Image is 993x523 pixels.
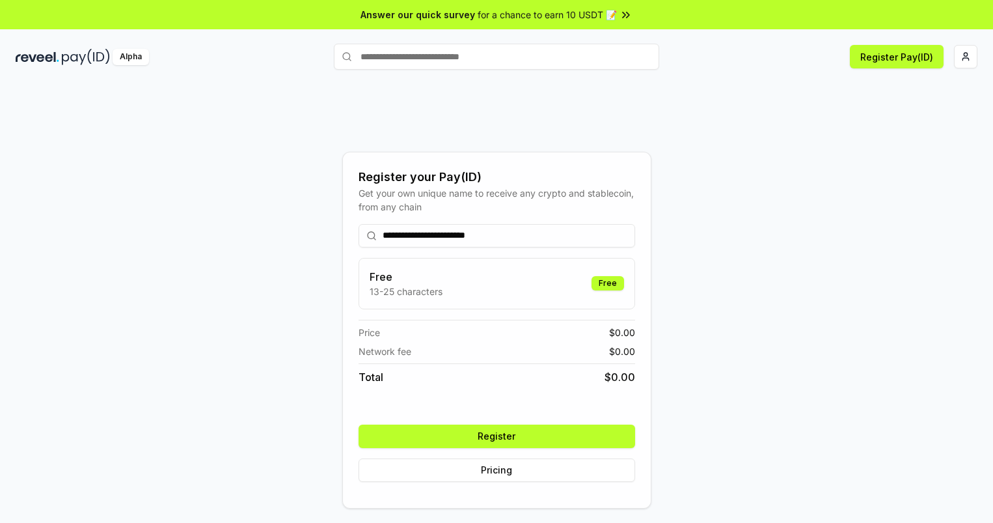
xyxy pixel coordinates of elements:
[359,459,635,482] button: Pricing
[360,8,475,21] span: Answer our quick survey
[113,49,149,65] div: Alpha
[605,369,635,385] span: $ 0.00
[609,345,635,358] span: $ 0.00
[16,49,59,65] img: reveel_dark
[370,285,442,298] p: 13-25 characters
[359,186,635,214] div: Get your own unique name to receive any crypto and stablecoin, from any chain
[359,168,635,186] div: Register your Pay(ID)
[609,326,635,339] span: $ 0.00
[592,276,624,290] div: Free
[359,425,635,448] button: Register
[478,8,617,21] span: for a chance to earn 10 USDT 📝
[850,45,944,68] button: Register Pay(ID)
[359,369,383,385] span: Total
[359,345,411,358] span: Network fee
[359,326,380,339] span: Price
[62,49,110,65] img: pay_id
[370,269,442,285] h3: Free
